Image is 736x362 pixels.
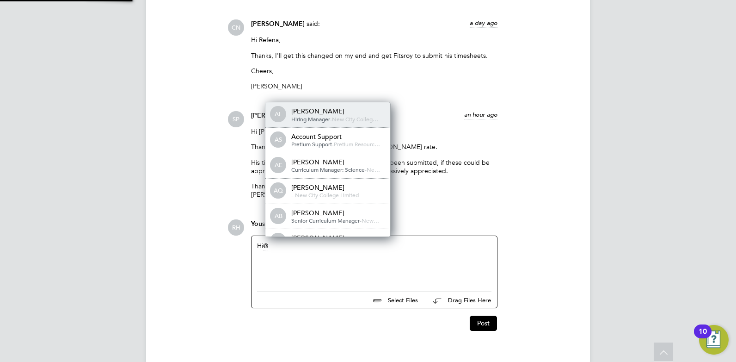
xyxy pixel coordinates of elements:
span: You [251,220,262,228]
span: - [330,115,332,123]
div: [PERSON_NAME] [291,234,384,242]
span: AL [271,107,286,122]
span: Curriculum Manager: Science [291,166,365,173]
span: Senior Curriculum Manager [291,217,360,224]
p: [PERSON_NAME] [251,82,497,90]
button: Post [470,316,497,331]
span: New… [362,217,379,224]
span: CN [228,19,244,36]
span: [PERSON_NAME] [251,112,305,119]
div: Hi [257,242,491,281]
span: Hiring Manager [291,115,330,123]
span: AE [271,158,286,173]
span: an hour ago [464,111,497,119]
span: - [332,140,334,148]
div: [PERSON_NAME] [291,158,384,166]
span: New City College Limited [295,191,359,199]
p: Hi [PERSON_NAME], [251,127,497,136]
span: said: [307,19,320,28]
span: Pretium Support [291,140,332,148]
p: Thank you again, [PERSON_NAME] [251,182,497,199]
div: 10 [699,331,707,343]
span: AB [271,209,286,224]
span: - [360,217,362,224]
p: Cheers, [251,67,497,75]
span: a day ago [470,19,497,27]
p: His timesheets for the last few weeks have now been submitted, if these could be approved as soon... [251,158,497,175]
span: SP [228,111,244,127]
span: Ne… [367,166,380,173]
button: Drag Files Here [425,291,491,310]
div: say: [251,219,497,236]
span: RH [228,219,244,236]
span: Pretium Resourc… [334,140,380,148]
p: Thank you for all your help in sorting out [PERSON_NAME] rate. [251,143,497,151]
span: [PERSON_NAME] [251,20,305,28]
span: AS [271,132,286,147]
div: [PERSON_NAME] [291,209,384,217]
span: - [293,191,295,199]
div: [PERSON_NAME] [291,107,384,115]
span: AH [271,234,286,249]
div: Account Support [291,132,384,141]
span: New City Colleg… [332,115,378,123]
span: - [291,191,293,199]
p: Thanks, I'll get this changed on my end and get Fitsroy to submit his timesheets. [251,51,497,60]
span: - [365,166,367,173]
div: [PERSON_NAME] [291,183,384,192]
button: Open Resource Center, 10 new notifications [699,325,729,355]
p: Hi Refena, [251,36,497,44]
span: AQ [271,183,286,198]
